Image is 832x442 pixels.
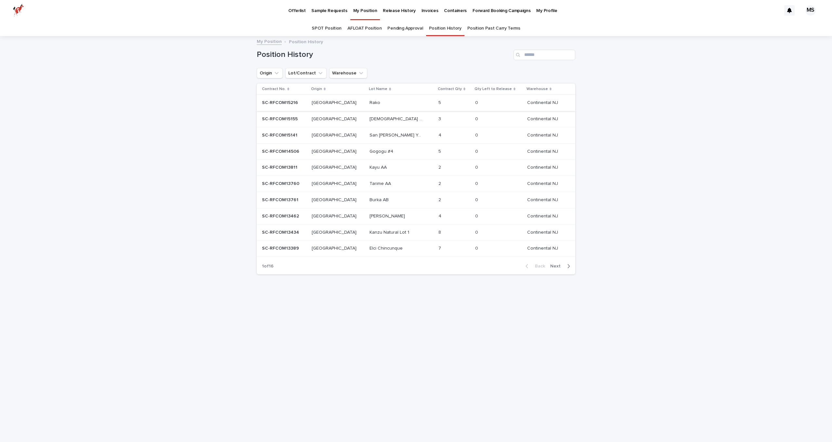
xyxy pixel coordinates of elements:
[262,163,299,170] p: SC-RFCOM13811
[550,264,565,268] span: Next
[527,228,559,235] p: Continental NJ
[475,99,479,106] p: 0
[527,148,559,154] p: Continental NJ
[312,115,358,122] p: [GEOGRAPHIC_DATA]
[257,143,575,160] tr: SC-RFCOM14506SC-RFCOM14506 [GEOGRAPHIC_DATA][GEOGRAPHIC_DATA] Gogogu #4Gogogu #4 55 00 Continenta...
[312,196,358,203] p: [GEOGRAPHIC_DATA]
[475,131,479,138] p: 0
[312,244,358,251] p: [GEOGRAPHIC_DATA]
[312,99,358,106] p: [GEOGRAPHIC_DATA]
[429,21,461,36] a: Position History
[370,131,425,138] p: San [PERSON_NAME] Yogondoy #3
[312,148,358,154] p: [GEOGRAPHIC_DATA]
[347,21,382,36] a: AFLOAT Position
[438,85,462,93] p: Contract Qty
[474,85,512,93] p: Qty Left to Release
[262,196,300,203] p: SC-RFCOM13761
[438,180,442,187] p: 2
[289,38,323,45] p: Position History
[475,212,479,219] p: 0
[527,180,559,187] p: Continental NJ
[257,176,575,192] tr: SC-RFCOM13760SC-RFCOM13760 [GEOGRAPHIC_DATA][GEOGRAPHIC_DATA] Tarime AATarime AA 22 00 Continenta...
[257,37,282,45] a: My Position
[527,131,559,138] p: Continental NJ
[475,228,479,235] p: 0
[312,163,358,170] p: [GEOGRAPHIC_DATA]
[257,208,575,224] tr: SC-RFCOM13462SC-RFCOM13462 [GEOGRAPHIC_DATA][GEOGRAPHIC_DATA] [PERSON_NAME][PERSON_NAME] 44 00 Co...
[257,192,575,208] tr: SC-RFCOM13761SC-RFCOM13761 [GEOGRAPHIC_DATA][GEOGRAPHIC_DATA] Burka ABBurka AB 22 00 Continental ...
[370,99,382,106] p: Rako
[257,68,283,78] button: Origin
[262,212,300,219] p: SC-RFCOM13462
[438,196,442,203] p: 2
[438,115,442,122] p: 3
[513,50,575,60] input: Search
[370,228,410,235] p: Kanzu Natural Lot 1
[387,21,423,36] a: Pending Approval
[527,212,559,219] p: Continental NJ
[527,196,559,203] p: Continental NJ
[329,68,367,78] button: Warehouse
[438,212,443,219] p: 4
[438,131,443,138] p: 4
[257,127,575,143] tr: SC-RFCOM15141SC-RFCOM15141 [GEOGRAPHIC_DATA][GEOGRAPHIC_DATA] San [PERSON_NAME] Yogondoy #3San [P...
[548,263,575,269] button: Next
[805,5,816,16] div: MS
[370,115,425,122] p: [DEMOGRAPHIC_DATA] AA
[262,99,299,106] p: SC-RFCOM15216
[257,111,575,127] tr: SC-RFCOM15155SC-RFCOM15155 [GEOGRAPHIC_DATA][GEOGRAPHIC_DATA] [DEMOGRAPHIC_DATA] AA[DEMOGRAPHIC_D...
[312,21,342,36] a: SPOT Position
[257,160,575,176] tr: SC-RFCOM13811SC-RFCOM13811 [GEOGRAPHIC_DATA][GEOGRAPHIC_DATA] Kayu AAKayu AA 22 00 Continental NJ...
[257,224,575,240] tr: SC-RFCOM13434SC-RFCOM13434 [GEOGRAPHIC_DATA][GEOGRAPHIC_DATA] Kanzu Natural Lot 1Kanzu Natural Lo...
[312,131,358,138] p: [GEOGRAPHIC_DATA]
[527,115,559,122] p: Continental NJ
[520,263,548,269] button: Back
[438,99,442,106] p: 5
[257,240,575,257] tr: SC-RFCOM13389SC-RFCOM13389 [GEOGRAPHIC_DATA][GEOGRAPHIC_DATA] Elci ChincunqueElci Chincunque 77 0...
[370,180,392,187] p: Tarime AA
[475,244,479,251] p: 0
[475,115,479,122] p: 0
[527,244,559,251] p: Continental NJ
[438,148,442,154] p: 5
[370,196,390,203] p: Burka AB
[475,180,479,187] p: 0
[475,148,479,154] p: 0
[285,68,327,78] button: Lot/Contract
[13,4,24,17] img: zttTXibQQrCfv9chImQE
[262,180,301,187] p: SC-RFCOM13760
[311,85,322,93] p: Origin
[262,131,299,138] p: SC-RFCOM15141
[312,212,358,219] p: [GEOGRAPHIC_DATA]
[312,228,358,235] p: [GEOGRAPHIC_DATA]
[438,244,442,251] p: 7
[312,180,358,187] p: [GEOGRAPHIC_DATA]
[262,244,300,251] p: SC-RFCOM13389
[262,85,286,93] p: Contract No.
[262,115,299,122] p: SC-RFCOM15155
[370,244,404,251] p: Elci Chincunque
[257,50,511,59] h1: Position History
[527,99,559,106] p: Continental NJ
[370,163,388,170] p: Kayu AA
[370,212,406,219] p: [PERSON_NAME]
[438,163,442,170] p: 2
[531,264,545,268] span: Back
[370,148,395,154] p: Gogogu #4
[262,228,300,235] p: SC-RFCOM13434
[257,258,279,274] p: 1 of 16
[262,148,301,154] p: SC-RFCOM14506
[526,85,548,93] p: Warehouse
[438,228,442,235] p: 8
[467,21,520,36] a: Position Past Carry Terms
[475,196,479,203] p: 0
[257,95,575,111] tr: SC-RFCOM15216SC-RFCOM15216 [GEOGRAPHIC_DATA][GEOGRAPHIC_DATA] RakoRako 55 00 Continental NJContin...
[369,85,387,93] p: Lot Name
[527,163,559,170] p: Continental NJ
[475,163,479,170] p: 0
